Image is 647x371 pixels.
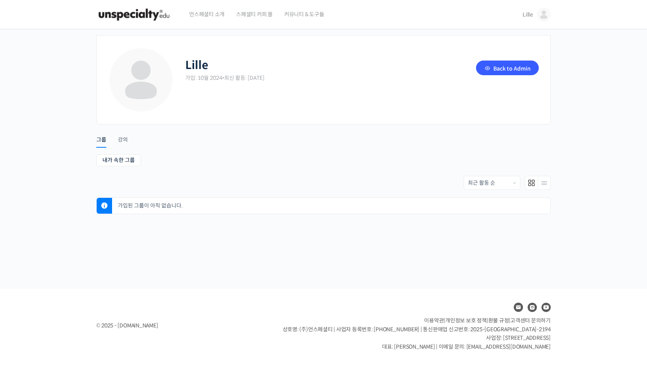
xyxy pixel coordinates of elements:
[96,136,106,148] div: 그룹
[476,61,539,75] a: Back to Admin
[96,154,551,168] nav: Sub Menu
[222,74,224,81] span: •
[108,47,174,113] img: Profile photo of madelieve91730325542
[185,59,208,72] h2: Lille
[424,317,444,324] a: 이용약관
[96,126,551,146] nav: Primary menu
[488,317,509,324] a: 환불 규정
[283,316,551,351] p: | | | 상호명: (주)언스페셜티 | 사업자 등록번호: [PHONE_NUMBER] | 통신판매업 신고번호: 2025-[GEOGRAPHIC_DATA]-2194 사업장: [ST...
[118,136,128,148] div: 강의
[523,11,533,18] span: Lille
[118,126,128,146] a: 강의
[96,320,263,331] div: © 2025 - [DOMAIN_NAME]
[96,126,106,146] a: 그룹
[510,317,551,324] span: 고객센터 문의하기
[116,198,550,214] p: 가입된 그룹이 아직 없습니다.
[185,74,473,82] div: 가입: 10월 2024 최신 활동: [DATE]
[96,154,141,166] a: 내가 속한 그룹
[445,317,487,324] a: 개인정보 보호 정책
